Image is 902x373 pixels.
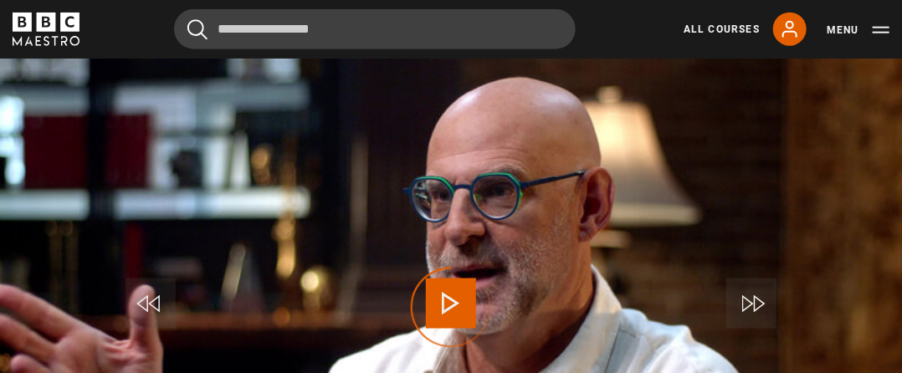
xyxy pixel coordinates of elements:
a: All Courses [684,22,760,37]
button: Submit the search query [187,19,208,40]
svg: BBC Maestro [13,13,79,46]
input: Search [174,9,576,49]
button: Toggle navigation [827,22,889,38]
